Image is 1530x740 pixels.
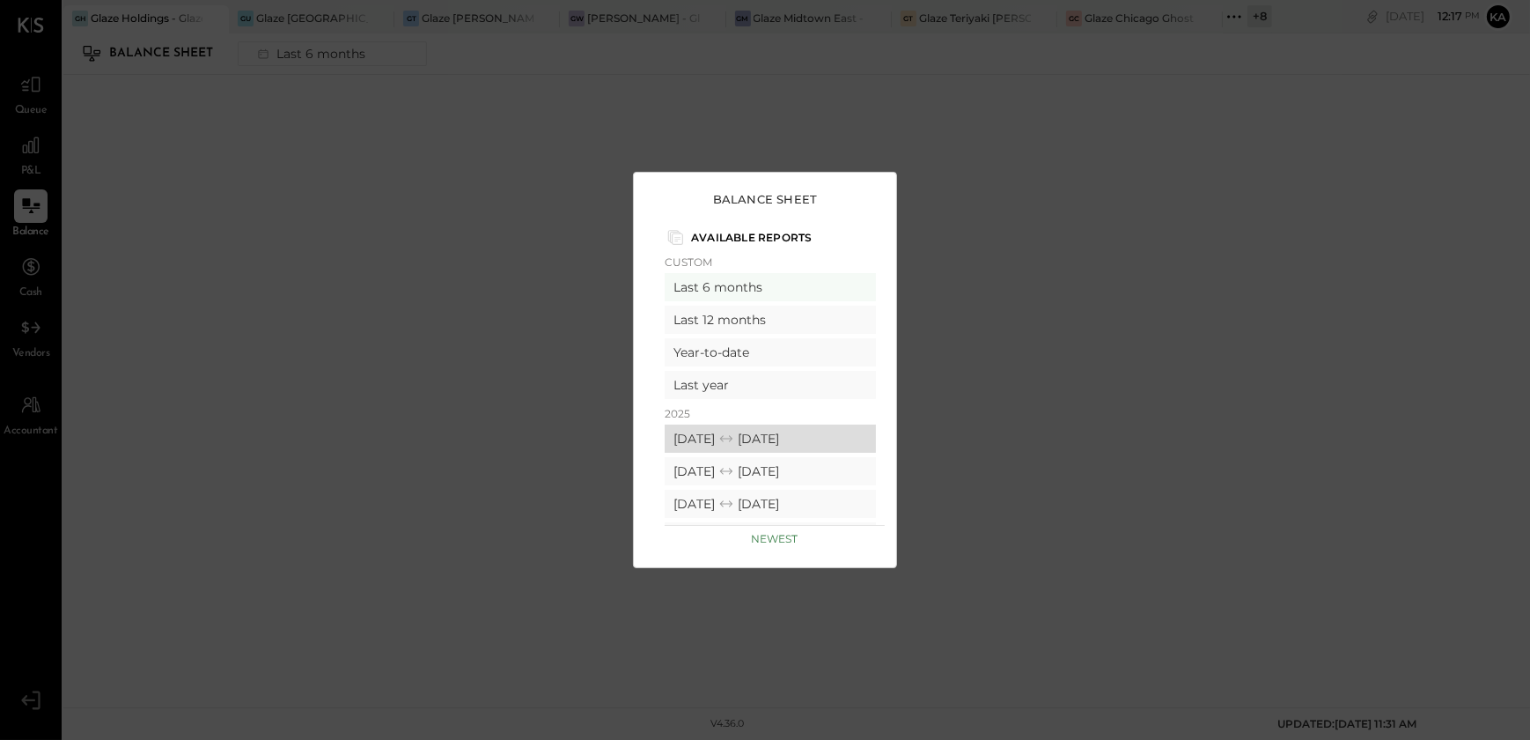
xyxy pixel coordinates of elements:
[713,192,818,206] h3: Balance Sheet
[665,407,876,420] p: 2025
[665,457,876,485] div: [DATE] [DATE]
[691,231,812,244] p: Available Reports
[665,255,876,269] p: Custom
[665,273,876,301] div: Last 6 months
[665,490,876,518] div: [DATE] [DATE]
[665,338,876,366] div: Year-to-date
[665,306,876,334] div: Last 12 months
[665,522,876,551] div: [DATE] [DATE]
[665,371,876,399] div: Last year
[752,532,798,545] p: Newest
[665,425,876,453] div: [DATE] [DATE]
